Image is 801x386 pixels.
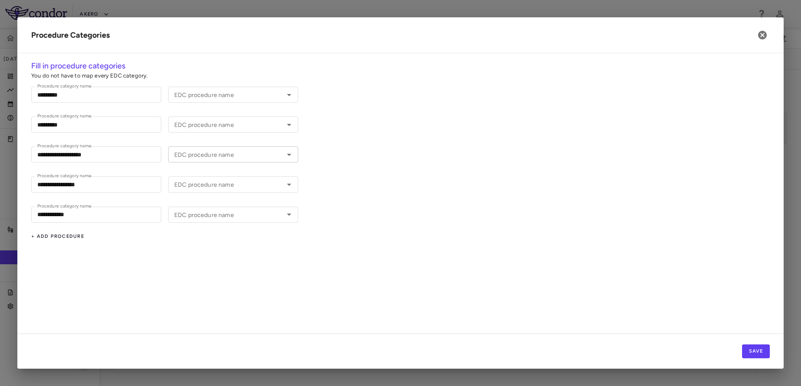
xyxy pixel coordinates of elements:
[283,149,295,161] button: Open
[283,119,295,131] button: Open
[31,230,84,243] button: + Add Procedure
[37,83,91,90] label: Procedure category name
[31,60,770,72] h6: Fill in procedure categories
[283,208,295,221] button: Open
[37,113,91,120] label: Procedure category name
[283,178,295,191] button: Open
[742,344,770,358] button: Save
[31,29,110,41] div: Procedure Categories
[37,203,91,210] label: Procedure category name
[283,89,295,101] button: Open
[37,143,91,150] label: Procedure category name
[37,172,91,180] label: Procedure category name
[31,72,770,80] p: You do not have to map every EDC category.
